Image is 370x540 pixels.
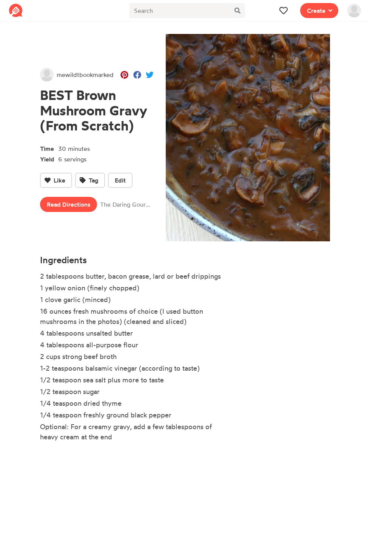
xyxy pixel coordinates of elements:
span: Edit [115,176,126,185]
li: 1 yellow onion (finely chopped) [40,283,230,295]
span: Tag [89,176,98,185]
button: Like [40,173,72,188]
li: 1/2 teaspoon sugar [40,387,230,398]
span: 6 servings [58,155,86,163]
img: Reciplate [9,4,23,17]
li: 4 tablespoons all-purpose flour [40,340,230,351]
li: 1-2 teaspoons balsamic vinegar (according to taste) [40,363,230,375]
span: Time [40,143,58,153]
span: bookmarked [79,71,114,78]
button: Tag [75,173,105,188]
li: 1/2 teaspoon sea salt plus more to taste [40,375,230,387]
li: 2 tablespoons butter, bacon grease, lard or beef drippings [40,271,230,283]
img: User's avatar [347,4,361,17]
span: 30 minutes [58,145,90,152]
li: 4 tablespoons unsalted butter [40,328,230,340]
h1: BEST Brown Mushroom Gravy (From Scratch) [40,87,154,133]
li: 1 clove garlic (minced) [40,295,230,306]
span: The Daring Gourmet [100,200,154,209]
span: mewildt [57,70,114,79]
button: Edit [108,173,133,188]
a: mewildtbookmarked [40,68,114,81]
a: Read Directions [40,197,97,212]
button: Create [300,3,338,18]
img: Recipe of BEST Brown Mushroom Gravy (From Scratch) saved by mewildt [166,34,330,241]
span: Like [54,176,65,185]
img: User's avatar [40,68,54,81]
li: 2 cups strong beef broth [40,351,230,363]
span: Yield [40,153,58,164]
input: Search [129,3,230,18]
li: 1/4 teaspoon freshly ground black pepper [40,410,230,422]
li: 1/4 teaspoon dried thyme [40,398,230,410]
li: 16 ounces fresh mushrooms of choice (I used button mushrooms in the photos) (cleaned and sliced) [40,306,230,328]
h4: Ingredients [40,255,230,265]
span: Create [307,6,325,15]
li: Optional: For a creamy gravy, add a few tablespoons of heavy cream at the end [40,422,230,443]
